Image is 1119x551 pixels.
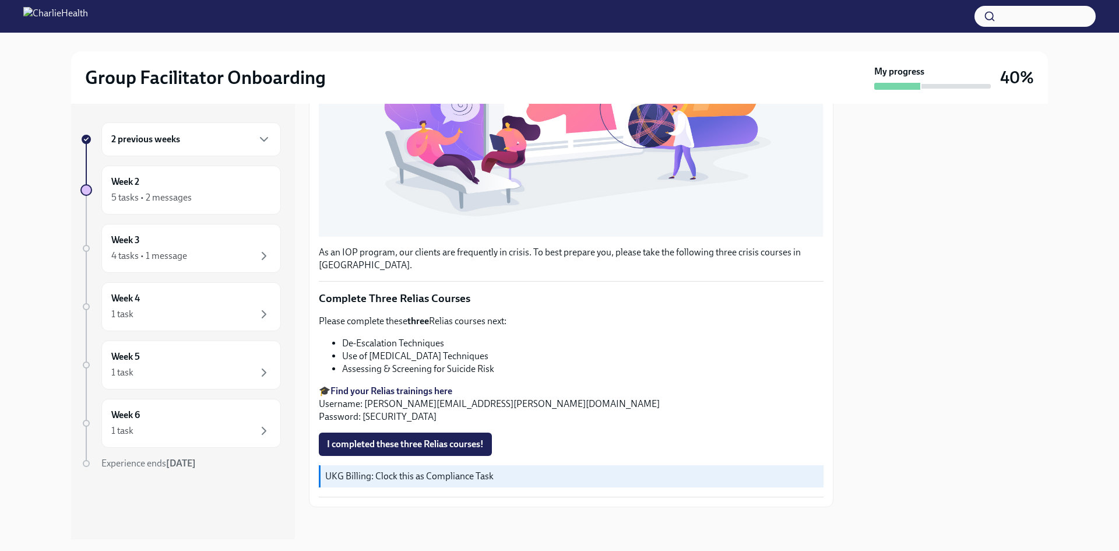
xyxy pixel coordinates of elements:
div: 1 task [111,366,133,379]
h6: Week 4 [111,292,140,305]
div: 4 tasks • 1 message [111,250,187,262]
div: 1 task [111,308,133,321]
h3: 40% [1000,67,1034,88]
h6: Week 5 [111,350,140,363]
h6: 2 previous weeks [111,133,180,146]
a: Week 51 task [80,341,281,389]
a: Find your Relias trainings here [330,385,452,396]
div: 1 task [111,424,133,437]
a: Week 41 task [80,282,281,331]
li: Use of [MEDICAL_DATA] Techniques [342,350,824,363]
p: 🎓 Username: [PERSON_NAME][EMAIL_ADDRESS][PERSON_NAME][DOMAIN_NAME] Password: [SECURITY_DATA] [319,385,824,423]
a: Week 25 tasks • 2 messages [80,166,281,215]
p: Please complete these Relias courses next: [319,315,824,328]
div: 5 tasks • 2 messages [111,191,192,204]
h6: Week 2 [111,176,139,188]
h2: Group Facilitator Onboarding [85,66,326,89]
span: I completed these three Relias courses! [327,438,484,450]
strong: My progress [874,65,924,78]
span: Experience ends [101,458,196,469]
strong: three [407,315,429,327]
p: Complete Three Relias Courses [319,291,824,306]
a: Week 61 task [80,399,281,448]
p: As an IOP program, our clients are frequently in crisis. To best prepare you, please take the fol... [319,246,824,272]
h6: Week 6 [111,409,140,422]
img: CharlieHealth [23,7,88,26]
li: De-Escalation Techniques [342,337,824,350]
div: 2 previous weeks [101,122,281,156]
h6: Week 3 [111,234,140,247]
p: UKG Billing: Clock this as Compliance Task [325,470,819,483]
strong: [DATE] [166,458,196,469]
li: Assessing & Screening for Suicide Risk [342,363,824,375]
button: I completed these three Relias courses! [319,433,492,456]
a: Week 34 tasks • 1 message [80,224,281,273]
